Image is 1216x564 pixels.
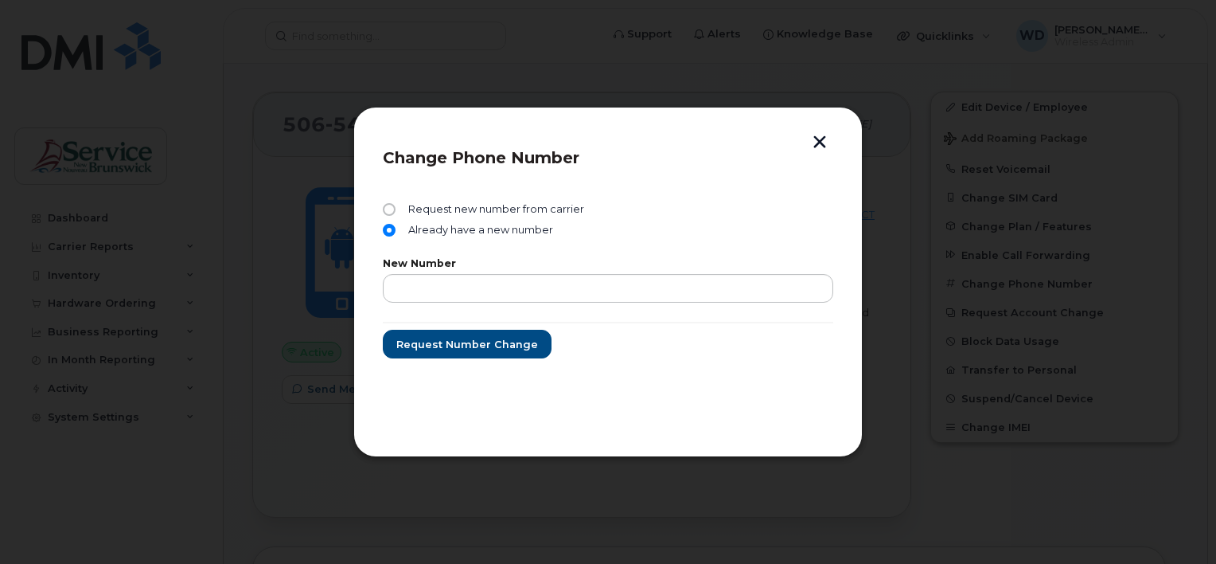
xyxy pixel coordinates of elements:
input: Request new number from carrier [383,203,396,216]
span: Request new number from carrier [402,203,584,216]
label: New Number [383,259,833,269]
span: Already have a new number [402,224,553,237]
input: Already have a new number [383,224,396,237]
button: Request number change [383,330,551,358]
span: Change Phone Number [383,148,579,167]
span: Request number change [396,337,538,352]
